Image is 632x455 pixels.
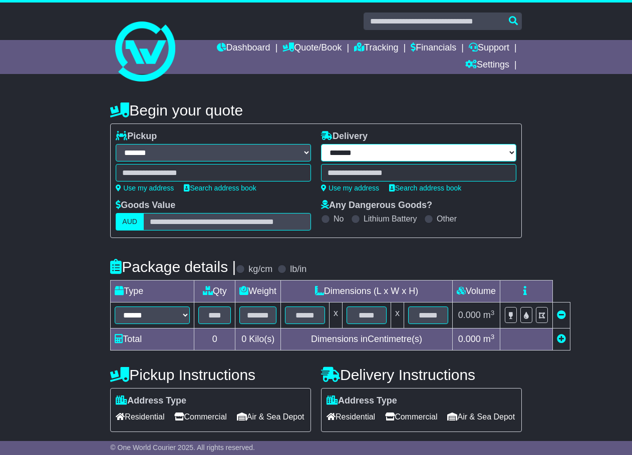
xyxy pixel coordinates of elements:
[116,213,144,230] label: AUD
[111,280,194,302] td: Type
[458,310,481,320] span: 0.000
[217,40,270,57] a: Dashboard
[241,334,246,344] span: 0
[110,102,521,118] h4: Begin your quote
[111,328,194,350] td: Total
[194,280,235,302] td: Qty
[116,409,164,424] span: Residential
[235,328,281,350] td: Kilo(s)
[491,309,495,316] sup: 3
[321,184,379,192] a: Use my address
[110,258,236,275] h4: Package details |
[334,214,344,223] label: No
[327,395,397,406] label: Address Type
[116,184,174,192] a: Use my address
[321,131,368,142] label: Delivery
[116,395,186,406] label: Address Type
[364,214,417,223] label: Lithium Battery
[483,310,495,320] span: m
[235,280,281,302] td: Weight
[465,57,509,74] a: Settings
[110,366,311,383] h4: Pickup Instructions
[237,409,304,424] span: Air & Sea Depot
[248,264,272,275] label: kg/cm
[281,280,453,302] td: Dimensions (L x W x H)
[116,131,157,142] label: Pickup
[330,302,343,328] td: x
[411,40,456,57] a: Financials
[290,264,306,275] label: lb/in
[391,302,404,328] td: x
[447,409,515,424] span: Air & Sea Depot
[385,409,437,424] span: Commercial
[557,334,566,344] a: Add new item
[281,328,453,350] td: Dimensions in Centimetre(s)
[184,184,256,192] a: Search address book
[282,40,342,57] a: Quote/Book
[194,328,235,350] td: 0
[491,333,495,340] sup: 3
[389,184,461,192] a: Search address book
[116,200,175,211] label: Goods Value
[453,280,500,302] td: Volume
[321,200,432,211] label: Any Dangerous Goods?
[557,310,566,320] a: Remove this item
[469,40,509,57] a: Support
[458,334,481,344] span: 0.000
[174,409,226,424] span: Commercial
[483,334,495,344] span: m
[110,443,255,451] span: © One World Courier 2025. All rights reserved.
[437,214,457,223] label: Other
[321,366,522,383] h4: Delivery Instructions
[354,40,398,57] a: Tracking
[327,409,375,424] span: Residential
